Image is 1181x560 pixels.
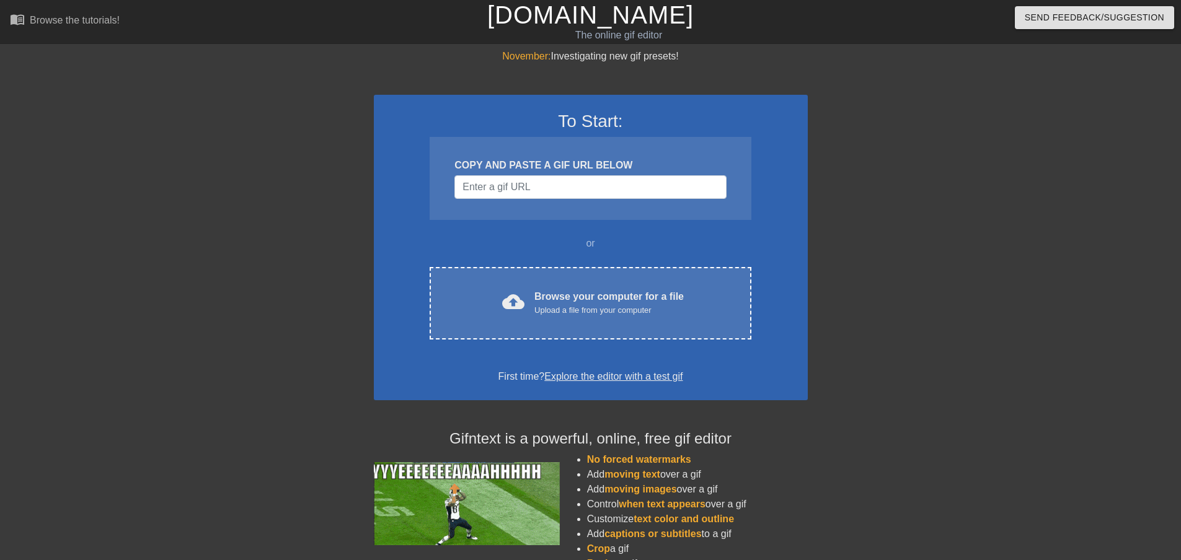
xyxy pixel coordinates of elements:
[604,469,660,479] span: moving text
[390,369,792,384] div: First time?
[400,28,838,43] div: The online gif editor
[374,462,560,545] img: football_small.gif
[534,289,684,317] div: Browse your computer for a file
[1015,6,1174,29] button: Send Feedback/Suggestion
[587,541,808,556] li: a gif
[587,543,610,554] span: Crop
[587,454,691,465] span: No forced watermarks
[634,514,734,524] span: text color and outline
[10,12,120,31] a: Browse the tutorials!
[374,49,808,64] div: Investigating new gif presets!
[587,512,808,527] li: Customize
[30,15,120,25] div: Browse the tutorials!
[534,304,684,317] div: Upload a file from your computer
[544,371,683,382] a: Explore the editor with a test gif
[1025,10,1164,25] span: Send Feedback/Suggestion
[454,175,726,199] input: Username
[587,467,808,482] li: Add over a gif
[390,111,792,132] h3: To Start:
[10,12,25,27] span: menu_book
[374,430,808,448] h4: Gifntext is a powerful, online, free gif editor
[619,499,706,509] span: when text appears
[587,527,808,541] li: Add to a gif
[502,291,524,313] span: cloud_upload
[587,497,808,512] li: Control over a gif
[502,51,551,61] span: November:
[406,236,776,251] div: or
[454,158,726,173] div: COPY AND PASTE A GIF URL BELOW
[487,1,694,28] a: [DOMAIN_NAME]
[604,528,701,539] span: captions or subtitles
[604,484,676,494] span: moving images
[587,482,808,497] li: Add over a gif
